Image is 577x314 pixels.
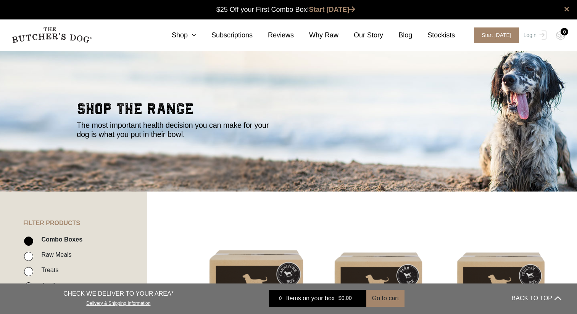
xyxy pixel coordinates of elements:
label: Apothecary [37,280,72,290]
button: Go to cart [366,290,405,307]
a: Subscriptions [196,30,253,40]
button: BACK TO TOP [512,289,561,308]
a: Why Raw [294,30,338,40]
label: Raw Meals [37,250,71,260]
a: Login [522,27,546,43]
a: Stockists [412,30,455,40]
span: $ [338,295,342,301]
h2: shop the range [77,101,500,121]
img: TBD_Cart-Empty.png [556,31,566,40]
p: The most important health decision you can make for your dog is what you put in their bowl. [77,121,279,139]
a: Shop [156,30,196,40]
a: Reviews [253,30,294,40]
a: Blog [383,30,412,40]
div: 0 [561,28,568,35]
p: CHECK WE DELIVER TO YOUR AREA* [63,289,174,298]
div: 0 [275,295,286,302]
label: Combo Boxes [37,234,82,245]
span: Items on your box [286,294,335,303]
a: Start [DATE] [309,6,356,13]
a: Start [DATE] [466,27,522,43]
label: Treats [37,265,58,275]
span: Start [DATE] [474,27,519,43]
a: Delivery & Shipping Information [86,299,150,306]
a: 0 Items on your box $0.00 [269,290,366,307]
a: Our Story [338,30,383,40]
a: close [564,5,569,14]
bdi: 0.00 [338,295,352,301]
